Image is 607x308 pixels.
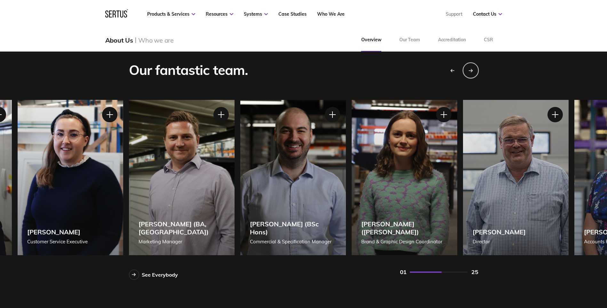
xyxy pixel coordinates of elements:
[139,238,225,246] div: Marketing Manager
[317,11,345,17] a: Who We Are
[471,268,478,276] div: 25
[473,11,502,17] a: Contact Us
[206,11,233,17] a: Resources
[27,228,88,236] div: [PERSON_NAME]
[444,63,460,78] div: Previous slide
[575,277,607,308] iframe: Chat Widget
[278,11,307,17] a: Case Studies
[147,11,195,17] a: Products & Services
[129,270,178,280] a: See Everybody
[361,220,448,236] div: [PERSON_NAME] ([PERSON_NAME])
[473,238,526,246] div: Director
[250,238,336,246] div: Commercial & Specification Manager
[250,220,336,236] div: [PERSON_NAME] (BSc Hons)
[142,272,178,278] div: See Everybody
[462,62,478,78] div: Next slide
[390,28,429,52] a: Our Team
[244,11,268,17] a: Systems
[575,277,607,308] div: Widżet czatu
[446,11,462,17] a: Support
[475,28,502,52] a: CSR
[105,36,133,44] div: About Us
[27,238,88,246] div: Customer Service Executive
[138,36,174,44] div: Who we are
[400,268,407,276] div: 01
[473,228,526,236] div: [PERSON_NAME]
[429,28,475,52] a: Accreditation
[139,220,225,236] div: [PERSON_NAME] (BA, [GEOGRAPHIC_DATA])
[129,62,248,79] div: Our fantastic team.
[361,238,448,246] div: Brand & Graphic Design Coordinator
